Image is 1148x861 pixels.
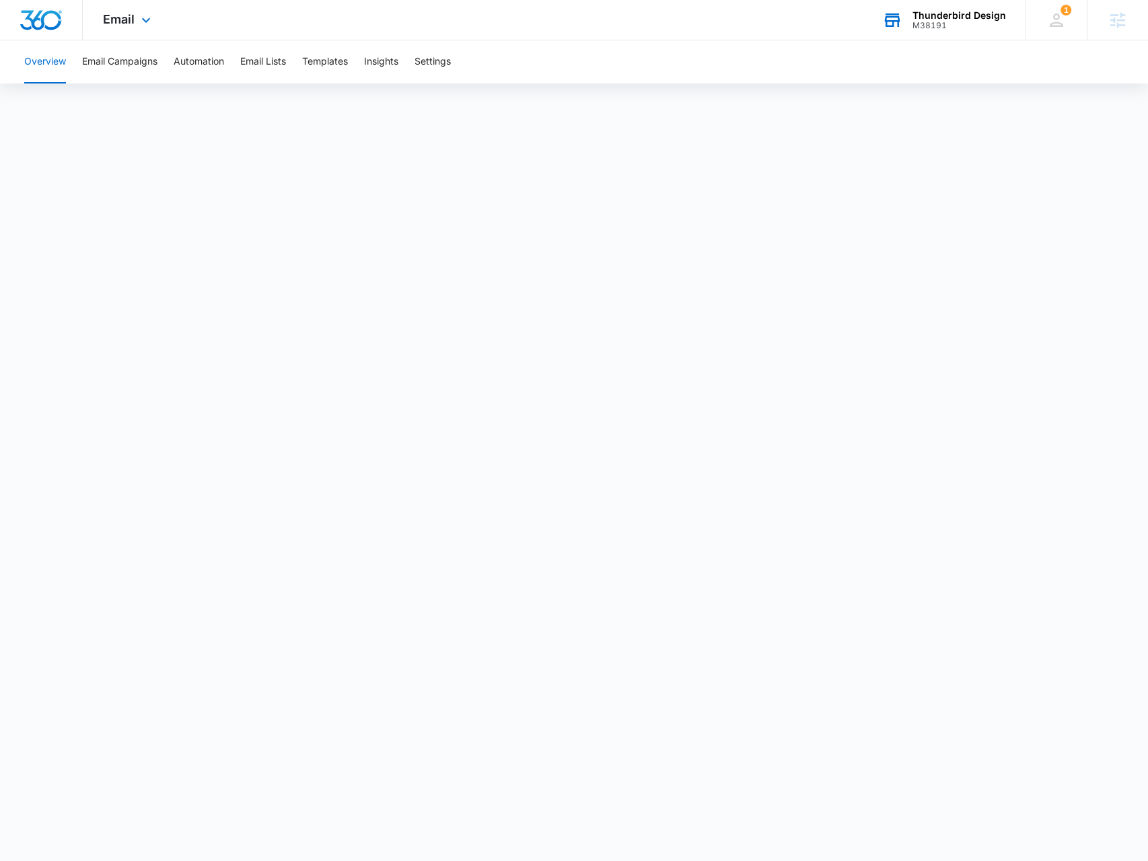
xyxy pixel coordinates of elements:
[1061,5,1071,15] div: notifications count
[1061,5,1071,15] span: 1
[174,40,224,83] button: Automation
[415,40,451,83] button: Settings
[302,40,348,83] button: Templates
[103,12,135,26] span: Email
[240,40,286,83] button: Email Lists
[24,40,66,83] button: Overview
[912,10,1006,21] div: account name
[364,40,398,83] button: Insights
[82,40,157,83] button: Email Campaigns
[912,21,1006,30] div: account id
